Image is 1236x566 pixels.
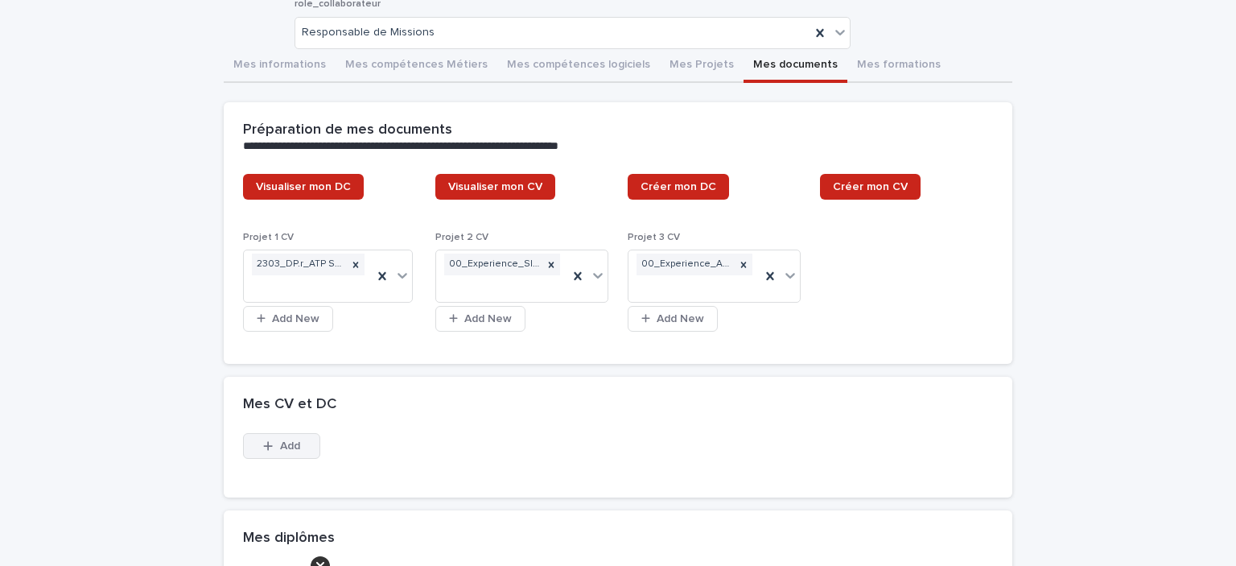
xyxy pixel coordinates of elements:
[847,49,950,83] button: Mes formations
[336,49,497,83] button: Mes compétences Métiers
[464,313,512,324] span: Add New
[243,530,335,547] h2: Mes diplômes
[252,254,347,275] div: 2303_DP.r_ATP SYNT
[628,233,680,242] span: Projet 3 CV
[243,433,320,459] button: Add
[641,181,716,192] span: Créer mon DC
[833,181,908,192] span: Créer mon CV
[243,122,452,139] h2: Préparation de mes documents
[435,306,525,332] button: Add New
[435,174,555,200] a: Visualiser mon CV
[243,233,294,242] span: Projet 1 CV
[497,49,660,83] button: Mes compétences logiciels
[657,313,704,324] span: Add New
[628,306,718,332] button: Add New
[820,174,921,200] a: Créer mon CV
[272,313,319,324] span: Add New
[302,26,435,39] span: Responsable de Missions
[243,306,333,332] button: Add New
[243,396,336,414] h2: Mes CV et DC
[660,49,744,83] button: Mes Projets
[224,49,336,83] button: Mes informations
[435,233,488,242] span: Projet 2 CV
[243,174,364,200] a: Visualiser mon DC
[637,254,735,275] div: 00_Experience_AFRIKAN [PERSON_NAME]
[256,181,351,192] span: Visualiser mon DC
[280,440,300,452] span: Add
[448,181,542,192] span: Visualiser mon CV
[744,49,847,83] button: Mes documents
[628,174,729,200] a: Créer mon DC
[444,254,542,275] div: 00_Experience_SINOHYDRO LTD_Yannick Foussa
